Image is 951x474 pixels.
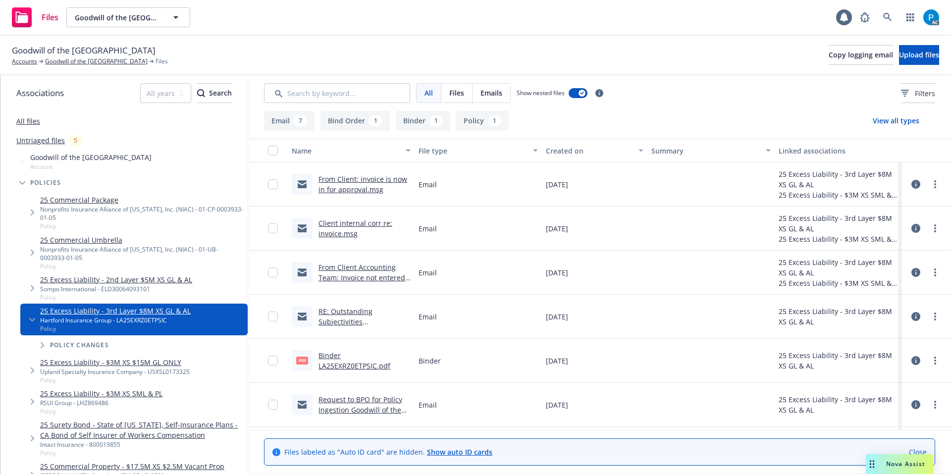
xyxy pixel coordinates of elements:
span: Upload files [899,50,939,59]
div: 25 Excess Liability - 3rd Layer $8M XS GL & AL [779,350,898,371]
a: 25 Excess Liability - 2nd Layer $5M XS GL & AL [40,274,192,285]
input: Toggle Row Selected [268,312,278,321]
button: SearchSearch [197,83,232,103]
a: All files [16,116,40,126]
a: Search [878,7,898,27]
span: Policy [40,324,191,333]
span: [DATE] [546,356,568,366]
a: From Client: invoice is now in for approval.msg [318,174,407,194]
a: Goodwill of the [GEOGRAPHIC_DATA] [45,57,148,66]
span: Email [419,223,437,234]
input: Toggle Row Selected [268,179,278,189]
button: Nova Assist [866,454,933,474]
button: View all types [857,111,935,131]
span: Email [419,267,437,278]
div: Name [292,146,400,156]
div: 1 [429,115,443,126]
span: Nova Assist [886,460,925,468]
span: Goodwill of the [GEOGRAPHIC_DATA] [30,152,152,162]
a: Close [909,447,927,457]
div: 25 Excess Liability - $3M XS SML & PL [779,190,898,200]
span: Policy [40,449,244,457]
a: more [929,178,941,190]
span: Policy changes [50,342,109,348]
span: [DATE] [546,312,568,322]
span: Email [419,400,437,410]
input: Toggle Row Selected [268,400,278,410]
div: 1 [488,115,501,126]
div: Nonprofits Insurance Alliance of [US_STATE], Inc. (NIAC) - 01-CP-0003933-01-05 [40,205,244,222]
button: Upload files [899,45,939,65]
span: Files labeled as "Auto ID card" are hidden. [284,447,492,457]
a: 25 Excess Liability - $3M XS SML & PL [40,388,162,399]
div: Drag to move [866,454,878,474]
span: Binder [419,356,441,366]
img: photo [923,9,939,25]
span: Files [156,57,168,66]
span: Policy [40,376,190,384]
a: Untriaged files [16,135,65,146]
a: Client internal corr re: invoice.msg [318,218,392,238]
button: File type [415,139,541,162]
button: Summary [647,139,774,162]
input: Toggle Row Selected [268,356,278,366]
input: Toggle Row Selected [268,267,278,277]
span: Files [449,88,464,98]
a: more [929,399,941,411]
button: Name [288,139,415,162]
span: Policy [40,222,244,230]
span: Copy logging email [829,50,893,59]
div: RSUI Group - LHZ869486 [40,399,162,407]
span: Policies [30,180,61,186]
a: From Client Accounting Team: Invoice not entered in their system, awaiting internal coding and ap... [318,263,405,314]
span: pdf [296,357,308,364]
span: Associations [16,87,64,100]
div: 25 Excess Liability - 3rd Layer $8M XS GL & AL [779,169,898,190]
div: Hartford Insurance Group - LA25EXRZ0ETPSIC [40,316,191,324]
svg: Search [197,89,205,97]
div: Linked associations [779,146,898,156]
span: Goodwill of the [GEOGRAPHIC_DATA] [12,44,156,57]
button: Policy [456,111,509,131]
button: Filters [901,83,935,103]
a: 25 Excess Liability - 3rd Layer $8M XS GL & AL [40,306,191,316]
a: 25 Commercial Property - $17.5M XS $2.5M Vacant Prop [40,461,224,472]
div: 25 Excess Liability - $3M XS SML & PL [779,278,898,288]
input: Select all [268,146,278,156]
span: Policy [40,262,244,270]
a: Binder LA25EXRZ0ETPSIC.pdf [318,351,390,370]
a: Report a Bug [855,7,875,27]
a: 25 Commercial Package [40,195,244,205]
span: Goodwill of the [GEOGRAPHIC_DATA] [75,12,160,23]
div: Sompo International - ELD30064093101 [40,285,192,293]
div: Intact Insurance - 800019855 [40,440,244,449]
a: more [929,266,941,278]
button: Copy logging email [829,45,893,65]
div: 1 [369,115,382,126]
a: RE: Outstanding Subjectivities LA25EXRZ0ETPSIC & [DATE] Outstanding Subjectivities First Request ... [318,307,408,368]
span: Account [30,162,152,171]
a: more [929,355,941,367]
span: [DATE] [546,223,568,234]
a: 25 Excess Liability - $3M XS $15M GL ONLY [40,357,190,368]
span: Files [42,13,58,21]
span: [DATE] [546,400,568,410]
span: Email [419,179,437,190]
button: Created on [542,139,648,162]
button: Bind Order [320,111,390,131]
div: 7 [294,115,307,126]
button: Goodwill of the [GEOGRAPHIC_DATA] [66,7,190,27]
div: Summary [651,146,759,156]
a: more [929,311,941,322]
input: Toggle Row Selected [268,223,278,233]
div: Nonprofits Insurance Alliance of [US_STATE], Inc. (NIAC) - 01-UB-0003933-01-05 [40,245,244,262]
div: 25 Excess Liability - 3rd Layer $8M XS GL & AL [779,213,898,234]
a: 25 Surety Bond - State of [US_STATE], Self-Insurance Plans - CA Bond of Self Insurer of Workers C... [40,420,244,440]
span: Emails [480,88,502,98]
a: Switch app [900,7,920,27]
div: 25 Excess Liability - 3rd Layer $8M XS GL & AL [779,394,898,415]
div: 25 Excess Liability - 3rd Layer $8M XS GL & AL [779,257,898,278]
span: Show nested files [517,89,565,97]
a: 25 Commercial Umbrella [40,235,244,245]
div: Search [197,84,232,103]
